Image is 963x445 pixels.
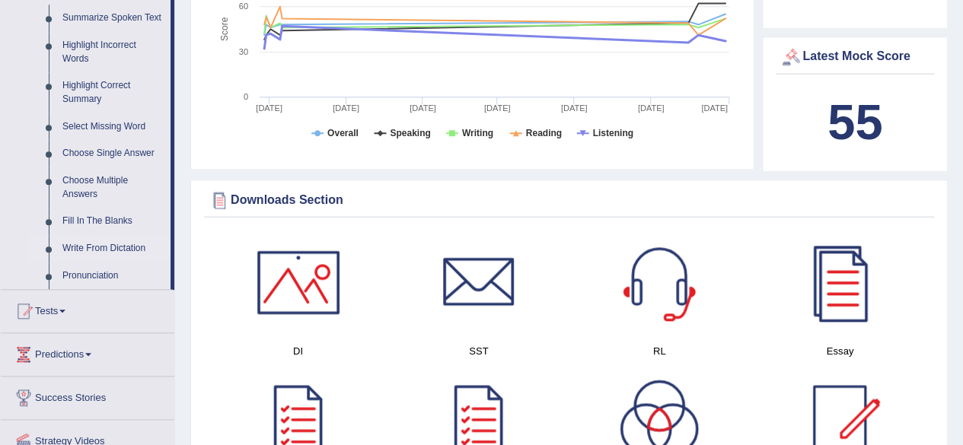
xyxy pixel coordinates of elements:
[56,208,171,235] a: Fill In The Blanks
[256,103,282,113] tspan: [DATE]
[56,32,171,72] a: Highlight Incorrect Words
[239,47,248,56] text: 30
[244,92,248,101] text: 0
[56,72,171,113] a: Highlight Correct Summary
[56,140,171,167] a: Choose Single Answer
[1,290,174,328] a: Tests
[333,103,359,113] tspan: [DATE]
[780,46,930,68] div: Latest Mock Score
[327,128,359,138] tspan: Overall
[56,167,171,208] a: Choose Multiple Answers
[390,128,430,138] tspan: Speaking
[701,103,728,113] tspan: [DATE]
[56,235,171,262] a: Write From Dictation
[577,343,742,359] h4: RL
[219,17,230,41] tspan: Score
[1,333,174,371] a: Predictions
[56,262,171,290] a: Pronunciation
[827,94,882,150] b: 55
[410,103,436,113] tspan: [DATE]
[526,128,562,138] tspan: Reading
[239,2,248,11] text: 60
[56,5,171,32] a: Summarize Spoken Text
[1,377,174,415] a: Success Stories
[561,103,588,113] tspan: [DATE]
[757,343,923,359] h4: Essay
[215,343,381,359] h4: DI
[208,189,930,211] div: Downloads Section
[56,113,171,141] a: Select Missing Word
[638,103,665,113] tspan: [DATE]
[593,128,633,138] tspan: Listening
[396,343,561,359] h4: SST
[462,128,493,138] tspan: Writing
[484,103,511,113] tspan: [DATE]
